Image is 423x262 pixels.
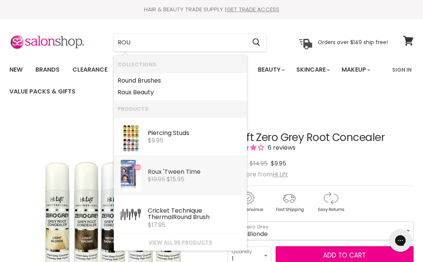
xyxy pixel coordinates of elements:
a: Clearance [67,62,113,78]
h1: Hi Lift Zero Grey Root Concealer [228,132,414,144]
input: Search [114,34,246,51]
a: View all 95 products [118,239,243,245]
li: Products [114,100,247,117]
span: $9.95 [148,136,163,145]
span: Add to cart [323,251,366,260]
li: Products: Cricket Technique Thermal Round Brush [114,195,247,234]
a: Hi Lift [273,170,288,179]
img: 3-Med-Brown_200x.png [120,160,141,192]
ul: Main menu [4,59,388,103]
b: Rou [173,213,184,221]
a: Sign In [388,62,416,78]
b: Rou [118,76,129,85]
p: Orders over $149 ship free! [318,39,388,46]
button: Search [246,34,266,51]
div: Cricket Technique Thermal nd Brush [148,207,243,222]
li: Products: Roux 'Tween Time [114,156,247,195]
a: New [4,62,28,78]
a: Makeup [336,62,375,78]
img: caflon_studs_200x.jpg [120,121,141,153]
b: Rou [148,167,159,176]
li: Products: Piercing Studs [114,117,247,156]
a: GET TRADE ACCESS [227,5,279,13]
a: nd Brushes [118,75,243,87]
div: Piercing Studs [148,130,243,138]
a: Brands [30,62,65,78]
b: Rou [118,88,129,97]
img: returns.gif [311,190,351,213]
span: 6 reviews [265,143,296,152]
li: Collections: Round Brushes [114,73,247,87]
li: View All [114,234,247,251]
span: $9.95 [271,159,286,168]
a: Skincare [291,62,334,78]
img: genuine.gif [228,190,268,213]
span: $14.95 [250,159,268,168]
a: Beauty [252,62,289,78]
form: Product [113,34,267,52]
span: $15.95 [167,175,184,184]
s: $19.95 [148,175,165,184]
a: Value Packs & Gifts [4,84,81,100]
span: $17.95 [148,221,166,229]
span: See more from [228,170,288,179]
img: shipping.gif [269,190,309,213]
li: Collections: Roux Beauty [114,86,247,100]
li: Collections [114,56,247,73]
div: x 'Tween Time [148,169,243,176]
img: cricket-tourmaline-technique-thermal-brushes-350x350_200x.jpg [120,199,141,230]
iframe: Gorgias live chat messenger [385,227,415,254]
a: x Beauty [118,86,243,98]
